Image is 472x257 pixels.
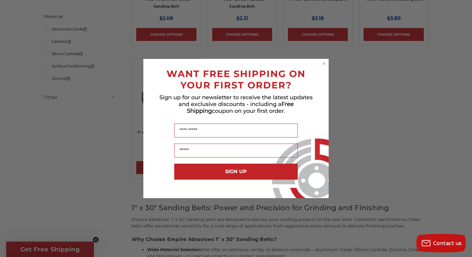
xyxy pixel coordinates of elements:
[416,234,466,252] button: Contact us
[159,94,313,114] span: Sign up for our newsletter to receive the latest updates and exclusive discounts - including a co...
[166,68,306,91] span: WANT FREE SHIPPING ON YOUR FIRST ORDER?
[321,60,327,67] button: Close dialog
[433,240,462,246] span: Contact us
[174,164,298,180] button: SIGN UP
[174,144,298,157] input: Email
[187,101,294,114] span: Free Shipping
